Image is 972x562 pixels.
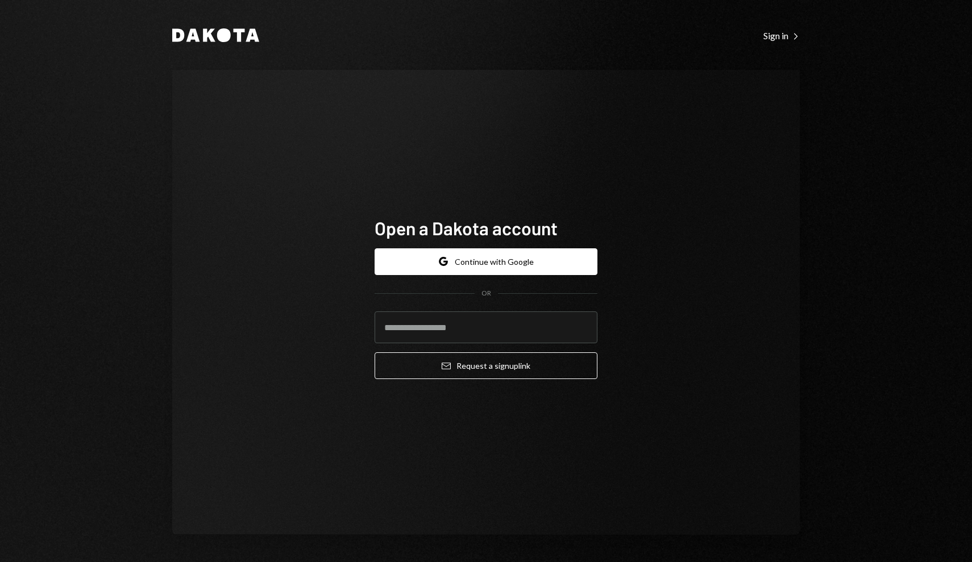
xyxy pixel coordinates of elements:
a: Sign in [763,29,800,41]
div: Sign in [763,30,800,41]
button: Request a signuplink [375,352,597,379]
div: OR [481,289,491,298]
button: Continue with Google [375,248,597,275]
h1: Open a Dakota account [375,217,597,239]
